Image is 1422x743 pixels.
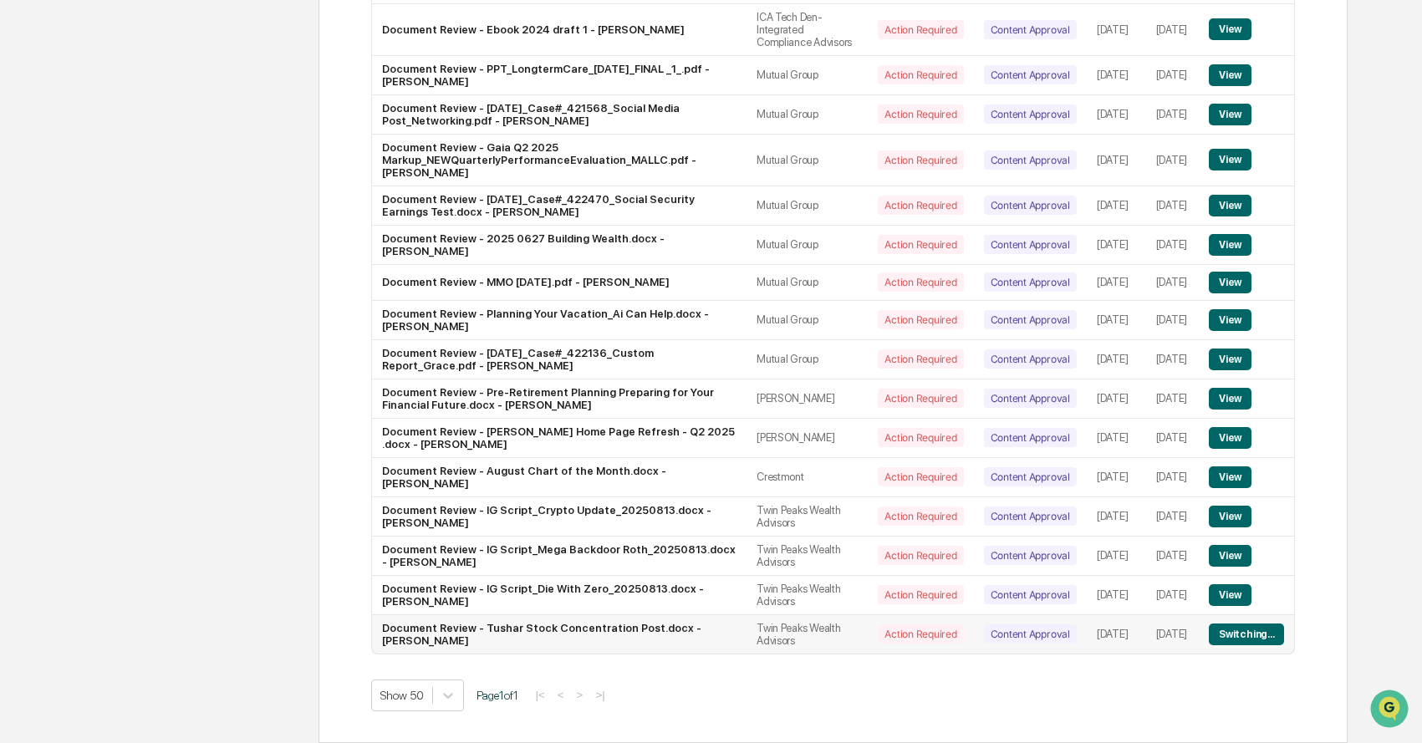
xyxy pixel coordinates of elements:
td: Document Review - Pre-Retirement Planning Preparing for Your Financial Future.docx - [PERSON_NAME] [372,379,747,419]
td: [DATE] [1146,226,1200,265]
td: Twin Peaks Wealth Advisors [747,615,868,654]
div: Content Approval [984,624,1077,644]
td: [DATE] [1087,497,1146,537]
td: [DATE] [1146,537,1200,576]
td: [DATE] [1087,135,1146,186]
td: Document Review - MMO [DATE].pdf - [PERSON_NAME] [372,265,747,301]
div: Action Required [878,20,963,39]
span: Data Lookup [33,242,105,259]
div: 🗄️ [121,212,135,226]
div: Content Approval [984,349,1077,369]
button: View [1209,349,1251,370]
td: [DATE] [1087,419,1146,458]
td: Document Review - IG Script_Crypto Update_20250813.docx - [PERSON_NAME] [372,497,747,537]
button: < [553,688,569,702]
input: Clear [43,76,276,94]
td: Document Review - IG Script_Die With Zero_20250813.docx - [PERSON_NAME] [372,576,747,615]
button: > [572,688,589,702]
td: [PERSON_NAME] [747,419,868,458]
button: View [1209,584,1251,606]
td: [DATE] [1087,226,1146,265]
a: Powered byPylon [118,282,202,296]
button: View [1209,427,1251,449]
button: View [1209,149,1251,170]
td: [DATE] [1087,186,1146,226]
td: Document Review - [PERSON_NAME] Home Page Refresh - Q2 2025 .docx - [PERSON_NAME] [372,419,747,458]
td: [DATE] [1087,537,1146,576]
button: Start new chat [284,133,304,153]
iframe: Open customer support [1368,688,1414,733]
td: Document Review - [DATE]_Case#_422136_Custom Report_Grace.pdf - [PERSON_NAME] [372,340,747,379]
td: [DATE] [1146,576,1200,615]
div: Action Required [878,585,963,604]
div: Content Approval [984,65,1077,84]
div: Action Required [878,104,963,124]
td: Mutual Group [747,226,868,265]
td: Document Review - [DATE]_Case#_422470_Social Security Earnings Test.docx - [PERSON_NAME] [372,186,747,226]
div: 🔎 [17,244,30,257]
a: 🖐️Preclearance [10,204,115,234]
div: Content Approval [984,272,1077,292]
td: Mutual Group [747,95,868,135]
td: [DATE] [1087,265,1146,301]
div: Content Approval [984,389,1077,408]
button: View [1209,64,1251,86]
div: Content Approval [984,506,1077,526]
div: Content Approval [984,235,1077,254]
td: [DATE] [1146,458,1200,497]
img: 1746055101610-c473b297-6a78-478c-a979-82029cc54cd1 [17,128,47,158]
td: [DATE] [1087,340,1146,379]
div: Content Approval [984,310,1077,329]
div: We're available if you need us! [57,145,212,158]
div: Action Required [878,349,963,369]
div: Action Required [878,389,963,408]
td: [DATE] [1146,95,1200,135]
td: Twin Peaks Wealth Advisors [747,537,868,576]
td: [DATE] [1087,458,1146,497]
button: View [1209,506,1251,527]
td: Document Review - Planning Your Vacation_Ai Can Help.docx - [PERSON_NAME] [372,301,747,340]
td: [DATE] [1087,576,1146,615]
div: Action Required [878,546,963,565]
div: Action Required [878,467,963,486]
td: [DATE] [1146,615,1200,654]
div: Content Approval [984,150,1077,170]
p: How can we help? [17,35,304,62]
td: [DATE] [1146,186,1200,226]
div: Action Required [878,65,963,84]
div: 🖐️ [17,212,30,226]
td: [DATE] [1146,497,1200,537]
span: Page 1 of 1 [477,689,518,702]
td: [DATE] [1146,56,1200,95]
span: Preclearance [33,211,108,227]
td: Mutual Group [747,340,868,379]
span: Attestations [138,211,207,227]
button: Switching... [1209,623,1284,645]
div: Content Approval [984,104,1077,124]
a: 🗄️Attestations [115,204,214,234]
div: Content Approval [984,585,1077,604]
td: [DATE] [1146,419,1200,458]
td: Document Review - [DATE]_Case#_421568_Social Media Post_Networking.pdf - [PERSON_NAME] [372,95,747,135]
button: View [1209,195,1251,216]
td: Mutual Group [747,135,868,186]
td: [DATE] [1087,301,1146,340]
div: Action Required [878,235,963,254]
div: Action Required [878,624,963,644]
td: Document Review - IG Script_Mega Backdoor Roth_20250813.docx - [PERSON_NAME] [372,537,747,576]
button: View [1209,272,1251,293]
div: Action Required [878,196,963,215]
td: [DATE] [1146,135,1200,186]
button: View [1209,466,1251,488]
td: [DATE] [1146,379,1200,419]
div: Content Approval [984,467,1077,486]
div: Content Approval [984,20,1077,39]
td: Document Review - 2025 0627 Building Wealth.docx - [PERSON_NAME] [372,226,747,265]
div: Content Approval [984,428,1077,447]
td: [DATE] [1087,379,1146,419]
td: [DATE] [1146,340,1200,379]
td: ICA Tech Den-Integrated Compliance Advisors [747,4,868,56]
td: [DATE] [1146,301,1200,340]
button: View [1209,388,1251,410]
